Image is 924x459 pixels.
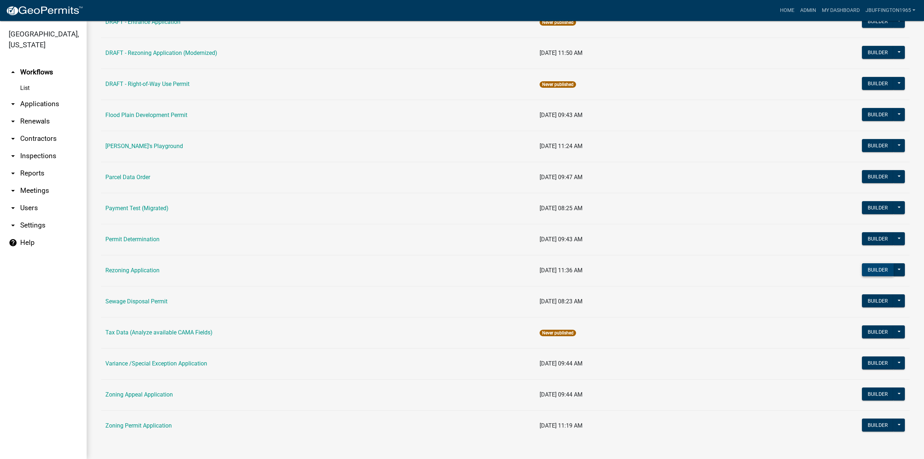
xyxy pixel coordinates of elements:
span: [DATE] 08:25 AM [540,205,583,212]
a: Admin [797,4,819,17]
button: Builder [862,294,894,307]
i: arrow_drop_down [9,100,17,108]
a: DRAFT - Right-of-Way Use Permit [105,81,189,87]
span: Never published [540,330,576,336]
button: Builder [862,232,894,245]
span: [DATE] 09:43 AM [540,236,583,243]
a: Home [777,4,797,17]
button: Builder [862,201,894,214]
button: Builder [862,263,894,276]
span: [DATE] 11:19 AM [540,422,583,429]
a: Permit Determination [105,236,160,243]
i: arrow_drop_down [9,152,17,160]
i: arrow_drop_down [9,221,17,230]
span: Never published [540,81,576,88]
i: arrow_drop_down [9,169,17,178]
a: DRAFT - Rezoning Application (Modernized) [105,49,217,56]
i: arrow_drop_down [9,186,17,195]
a: Parcel Data Order [105,174,150,181]
button: Builder [862,108,894,121]
button: Builder [862,325,894,338]
a: Payment Test (Migrated) [105,205,169,212]
a: Sewage Disposal Permit [105,298,167,305]
a: Tax Data (Analyze available CAMA Fields) [105,329,213,336]
a: [PERSON_NAME]'s Playground [105,143,183,150]
button: Builder [862,77,894,90]
span: [DATE] 09:43 AM [540,112,583,118]
a: Zoning Appeal Application [105,391,173,398]
span: [DATE] 08:23 AM [540,298,583,305]
span: Never published [540,19,576,26]
a: jbuffington1965 [863,4,918,17]
a: Rezoning Application [105,267,160,274]
button: Builder [862,15,894,28]
button: Builder [862,356,894,369]
button: Builder [862,139,894,152]
button: Builder [862,46,894,59]
span: [DATE] 09:44 AM [540,391,583,398]
button: Builder [862,387,894,400]
button: Builder [862,170,894,183]
a: Zoning Permit Application [105,422,172,429]
span: [DATE] 11:24 AM [540,143,583,150]
span: [DATE] 09:47 AM [540,174,583,181]
i: arrow_drop_down [9,134,17,143]
a: Flood Plain Development Permit [105,112,187,118]
i: arrow_drop_down [9,204,17,212]
span: [DATE] 11:36 AM [540,267,583,274]
i: arrow_drop_down [9,117,17,126]
span: [DATE] 11:50 AM [540,49,583,56]
span: [DATE] 09:44 AM [540,360,583,367]
a: My Dashboard [819,4,863,17]
button: Builder [862,419,894,432]
a: Variance /Special Exception Application [105,360,207,367]
i: help [9,238,17,247]
a: DRAFT - Entrance Application [105,18,180,25]
i: arrow_drop_up [9,68,17,77]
